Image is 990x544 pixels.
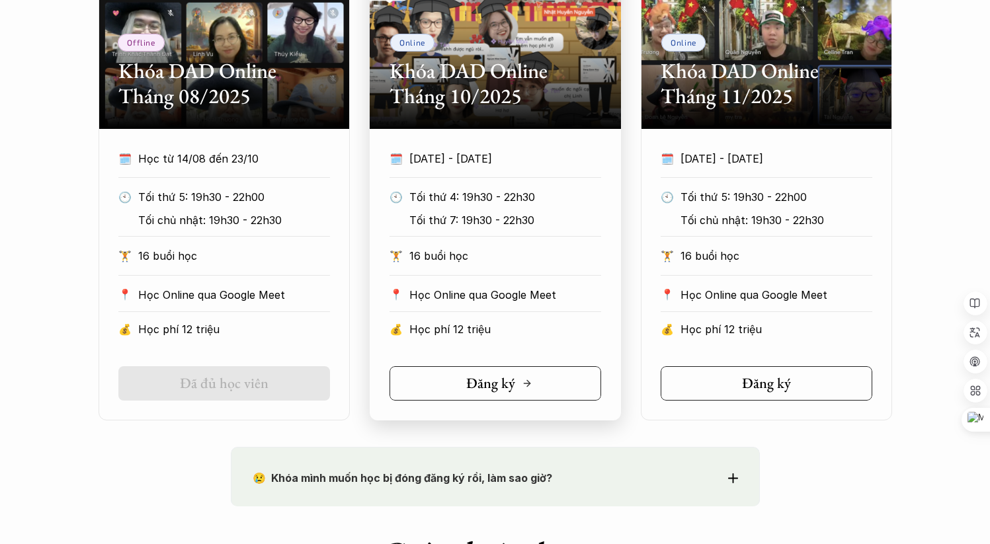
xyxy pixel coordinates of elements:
[671,38,696,47] p: Online
[681,246,872,266] p: 16 buổi học
[681,210,865,230] p: Tối chủ nhật: 19h30 - 22h30
[661,366,872,401] a: Đăng ký
[409,149,601,169] p: [DATE] - [DATE]
[466,375,515,392] h5: Đăng ký
[180,375,268,392] h5: Đã đủ học viên
[409,210,594,230] p: Tối thứ 7: 19h30 - 22h30
[681,285,872,305] p: Học Online qua Google Meet
[661,288,674,301] p: 📍
[390,246,403,266] p: 🏋️
[138,210,323,230] p: Tối chủ nhật: 19h30 - 22h30
[138,187,323,207] p: Tối thứ 5: 19h30 - 22h00
[661,58,872,109] h2: Khóa DAD Online Tháng 11/2025
[661,246,674,266] p: 🏋️
[118,288,132,301] p: 📍
[118,58,330,109] h2: Khóa DAD Online Tháng 08/2025
[118,319,132,339] p: 💰
[409,285,601,305] p: Học Online qua Google Meet
[118,187,132,207] p: 🕙
[681,319,872,339] p: Học phí 12 triệu
[681,187,865,207] p: Tối thứ 5: 19h30 - 22h00
[138,285,330,305] p: Học Online qua Google Meet
[661,187,674,207] p: 🕙
[138,319,330,339] p: Học phí 12 triệu
[399,38,425,47] p: Online
[253,471,552,485] strong: 😢 Khóa mình muốn học bị đóng đăng ký rồi, làm sao giờ?
[118,246,132,266] p: 🏋️
[390,319,403,339] p: 💰
[127,38,155,47] p: Offline
[661,149,674,169] p: 🗓️
[409,246,601,266] p: 16 buổi học
[138,149,330,169] p: Học từ 14/08 đến 23/10
[118,149,132,169] p: 🗓️
[681,149,872,169] p: [DATE] - [DATE]
[390,58,601,109] h2: Khóa DAD Online Tháng 10/2025
[390,288,403,301] p: 📍
[742,375,791,392] h5: Đăng ký
[390,187,403,207] p: 🕙
[409,319,601,339] p: Học phí 12 triệu
[138,246,330,266] p: 16 buổi học
[390,366,601,401] a: Đăng ký
[661,319,674,339] p: 💰
[390,149,403,169] p: 🗓️
[409,187,594,207] p: Tối thứ 4: 19h30 - 22h30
